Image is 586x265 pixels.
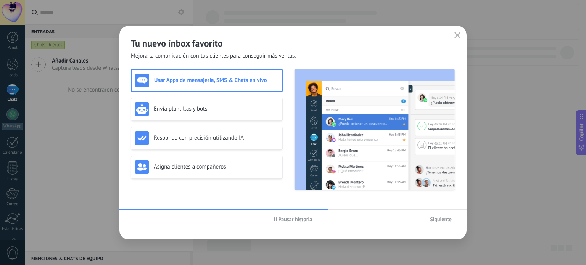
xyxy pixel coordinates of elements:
[131,37,455,49] h2: Tu nuevo inbox favorito
[430,217,452,222] span: Siguiente
[154,77,278,84] h3: Usar Apps de mensajería, SMS & Chats en vivo
[427,214,455,225] button: Siguiente
[154,105,279,112] h3: Envía plantillas y bots
[154,163,279,170] h3: Asigna clientes a compañeros
[131,52,296,60] span: Mejora la comunicación con tus clientes para conseguir más ventas.
[270,214,316,225] button: Pausar historia
[154,134,279,141] h3: Responde con precisión utilizando IA
[279,217,312,222] span: Pausar historia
